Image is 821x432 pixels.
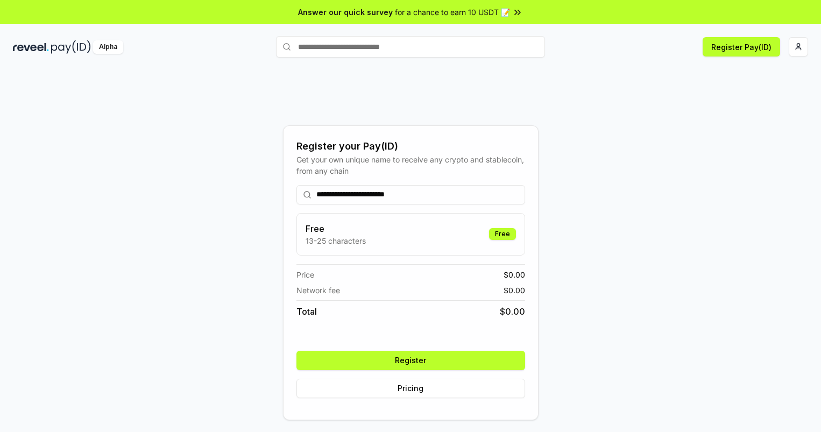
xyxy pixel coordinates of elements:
[296,285,340,296] span: Network fee
[296,154,525,176] div: Get your own unique name to receive any crypto and stablecoin, from any chain
[395,6,510,18] span: for a chance to earn 10 USDT 📝
[93,40,123,54] div: Alpha
[306,235,366,246] p: 13-25 characters
[296,139,525,154] div: Register your Pay(ID)
[504,269,525,280] span: $ 0.00
[13,40,49,54] img: reveel_dark
[296,379,525,398] button: Pricing
[296,351,525,370] button: Register
[51,40,91,54] img: pay_id
[500,305,525,318] span: $ 0.00
[489,228,516,240] div: Free
[306,222,366,235] h3: Free
[296,269,314,280] span: Price
[296,305,317,318] span: Total
[298,6,393,18] span: Answer our quick survey
[703,37,780,56] button: Register Pay(ID)
[504,285,525,296] span: $ 0.00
